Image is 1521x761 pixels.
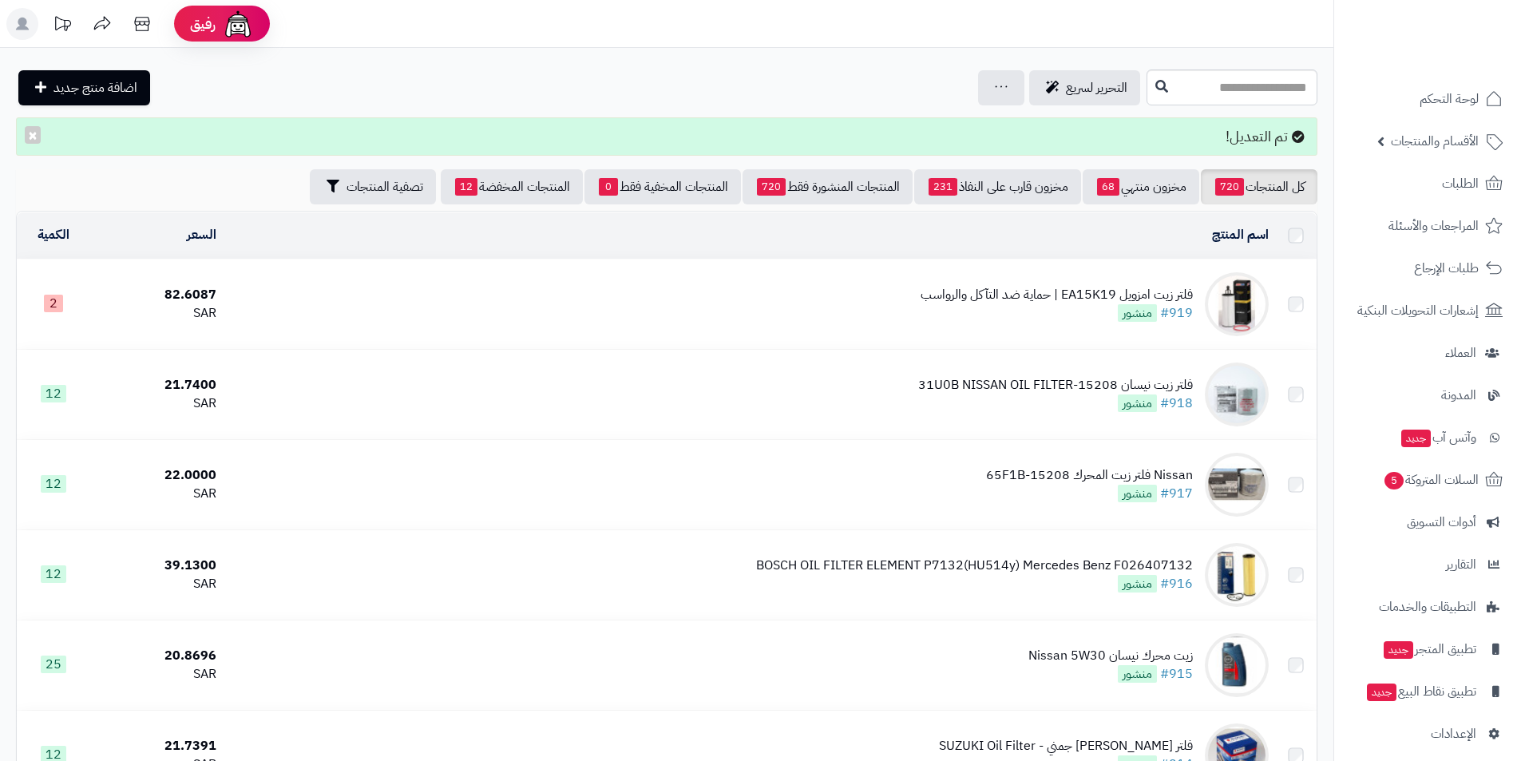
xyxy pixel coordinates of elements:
[1205,543,1269,607] img: BOSCH OIL FILTER ELEMENT P7132(HU514y) Mercedes Benz F026407132
[41,475,66,493] span: 12
[1160,484,1193,503] a: #917
[1344,630,1511,668] a: تطبيق المتجرجديد
[97,304,216,323] div: SAR
[1344,80,1511,118] a: لوحة التحكم
[97,376,216,394] div: 21.7400
[1446,553,1476,576] span: التقارير
[584,169,741,204] a: المنتجات المخفية فقط0
[97,575,216,593] div: SAR
[25,126,41,144] button: ×
[1344,588,1511,626] a: التطبيقات والخدمات
[1118,394,1157,412] span: منشور
[97,485,216,503] div: SAR
[41,656,66,673] span: 25
[1344,461,1511,499] a: السلات المتروكة5
[914,169,1081,204] a: مخزون قارب على النفاذ231
[1344,715,1511,753] a: الإعدادات
[1201,169,1317,204] a: كل المنتجات720
[1401,430,1431,447] span: جديد
[1205,453,1269,517] img: Nissan فلتر زيت المحرك 15208-65F1B
[455,178,477,196] span: 12
[44,295,63,312] span: 2
[1205,272,1269,336] img: فلتر زيت امزويل EA15K19 | حماية ضد التآكل والرواسب
[1391,130,1479,153] span: الأقسام والمنتجات
[1160,574,1193,593] a: #916
[97,737,216,755] div: 21.7391
[1029,70,1140,105] a: التحرير لسريع
[1382,638,1476,660] span: تطبيق المتجر
[1118,575,1157,593] span: منشور
[97,557,216,575] div: 39.1300
[97,286,216,304] div: 82.6087
[1365,680,1476,703] span: تطبيق نقاط البيع
[1357,299,1479,322] span: إشعارات التحويلات البنكية
[1083,169,1199,204] a: مخزون منتهي68
[1441,384,1476,406] span: المدونة
[1388,215,1479,237] span: المراجعات والأسئلة
[16,117,1317,156] div: تم التعديل!
[1160,664,1193,684] a: #915
[1431,723,1476,745] span: الإعدادات
[1344,376,1511,414] a: المدونة
[1205,363,1269,426] img: فلتر زيت نيسان 15208-31U0B NISSAN OIL FILTER
[1028,647,1193,665] div: زيت محرك نيسان Nissan 5W30
[756,557,1193,575] div: BOSCH OIL FILTER ELEMENT P7132(HU514y) Mercedes Benz F026407132
[1344,291,1511,330] a: إشعارات التحويلات البنكية
[939,737,1193,755] div: فلتر [PERSON_NAME] جمني - SUZUKI Oil Filter
[1344,207,1511,245] a: المراجعات والأسئلة
[1344,164,1511,203] a: الطلبات
[921,286,1193,304] div: فلتر زيت امزويل EA15K19 | حماية ضد التآكل والرواسب
[1400,426,1476,449] span: وآتس آب
[1118,665,1157,683] span: منشور
[97,466,216,485] div: 22.0000
[1383,469,1479,491] span: السلات المتروكة
[1215,178,1244,196] span: 720
[1344,418,1511,457] a: وآتس آبجديد
[1445,342,1476,364] span: العملاء
[222,8,254,40] img: ai-face.png
[1442,172,1479,195] span: الطلبات
[97,394,216,413] div: SAR
[599,178,618,196] span: 0
[1420,88,1479,110] span: لوحة التحكم
[53,78,137,97] span: اضافة منتج جديد
[1344,672,1511,711] a: تطبيق نقاط البيعجديد
[42,8,82,44] a: تحديثات المنصة
[1344,334,1511,372] a: العملاء
[1205,633,1269,697] img: زيت محرك نيسان Nissan 5W30
[743,169,913,204] a: المنتجات المنشورة فقط720
[1160,303,1193,323] a: #919
[918,376,1193,394] div: فلتر زيت نيسان 15208-31U0B NISSAN OIL FILTER
[1118,304,1157,322] span: منشور
[1118,485,1157,502] span: منشور
[41,385,66,402] span: 12
[1344,545,1511,584] a: التقارير
[929,178,957,196] span: 231
[347,177,423,196] span: تصفية المنتجات
[1097,178,1119,196] span: 68
[757,178,786,196] span: 720
[1344,503,1511,541] a: أدوات التسويق
[310,169,436,204] button: تصفية المنتجات
[986,466,1193,485] div: Nissan فلتر زيت المحرك 15208-65F1B
[97,647,216,665] div: 20.8696
[1160,394,1193,413] a: #918
[38,225,69,244] a: الكمية
[1344,249,1511,287] a: طلبات الإرجاع
[97,665,216,684] div: SAR
[190,14,216,34] span: رفيق
[1384,472,1404,489] span: 5
[441,169,583,204] a: المنتجات المخفضة12
[1384,641,1413,659] span: جديد
[18,70,150,105] a: اضافة منتج جديد
[41,565,66,583] span: 12
[1379,596,1476,618] span: التطبيقات والخدمات
[187,225,216,244] a: السعر
[1367,684,1396,701] span: جديد
[1066,78,1127,97] span: التحرير لسريع
[1212,225,1269,244] a: اسم المنتج
[1414,257,1479,279] span: طلبات الإرجاع
[1407,511,1476,533] span: أدوات التسويق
